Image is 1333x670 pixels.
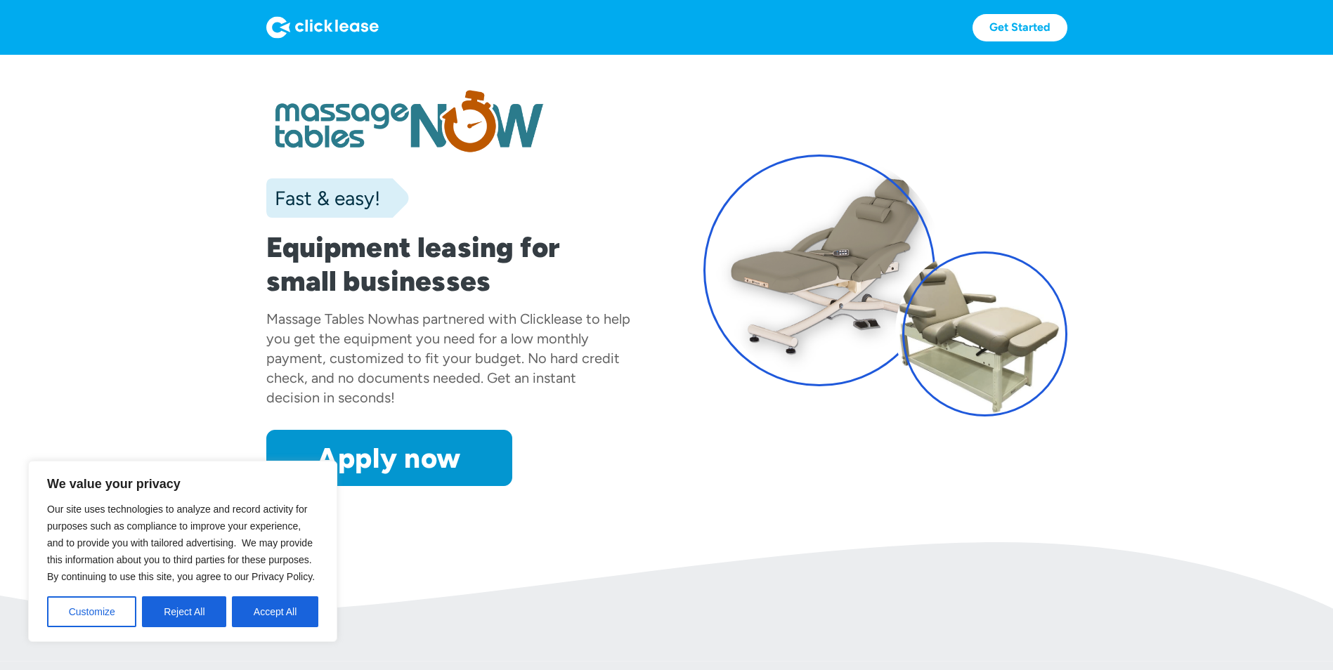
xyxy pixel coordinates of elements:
[266,310,630,406] div: has partnered with Clicklease to help you get the equipment you need for a low monthly payment, c...
[47,475,318,492] p: We value your privacy
[266,184,380,212] div: Fast & easy!
[47,596,136,627] button: Customize
[266,16,379,39] img: Logo
[232,596,318,627] button: Accept All
[266,310,398,327] div: Massage Tables Now
[266,230,630,298] h1: Equipment leasing for small businesses
[973,14,1067,41] a: Get Started
[266,430,512,486] a: Apply now
[28,461,337,642] div: We value your privacy
[47,504,315,582] span: Our site uses technologies to analyze and record activity for purposes such as compliance to impr...
[142,596,226,627] button: Reject All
